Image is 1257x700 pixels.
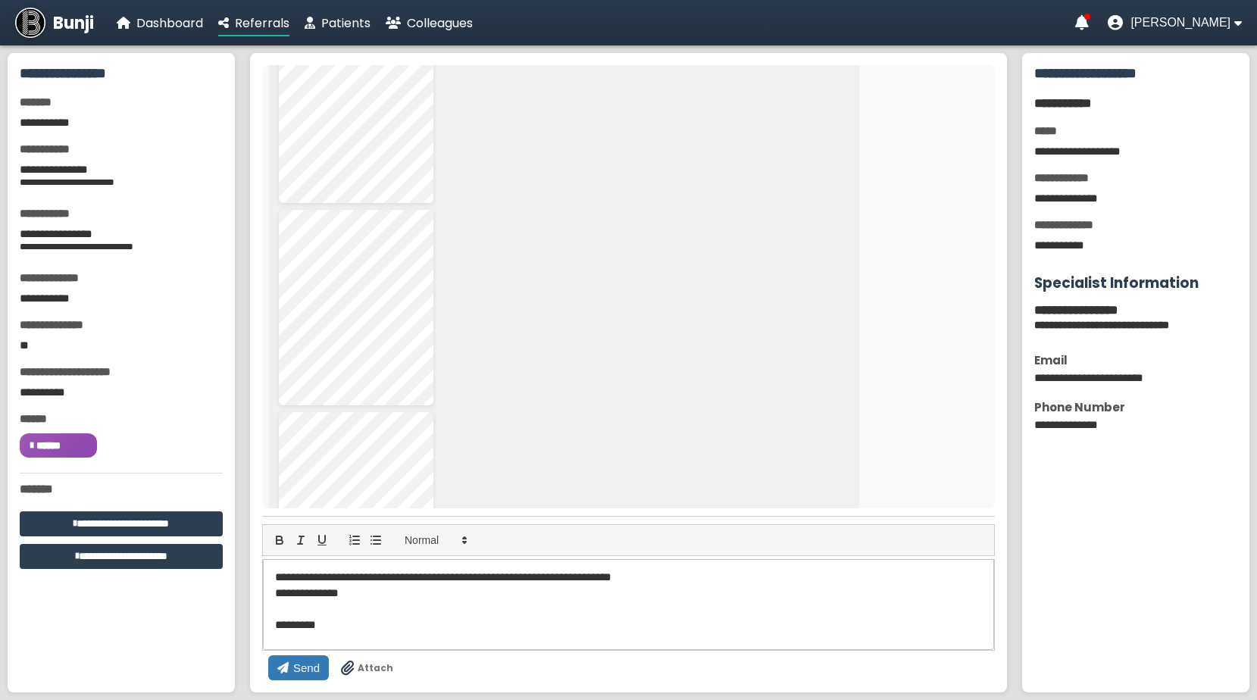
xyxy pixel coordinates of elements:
[386,14,473,33] a: Colleagues
[53,11,94,36] span: Bunji
[321,14,371,32] span: Patients
[365,531,386,549] button: list: bullet
[117,14,203,33] a: Dashboard
[136,14,203,32] span: Dashboard
[290,531,311,549] button: italic
[1034,272,1237,294] h3: Specialist Information
[1034,398,1237,416] div: Phone Number
[407,14,473,32] span: Colleagues
[311,531,333,549] button: underline
[344,531,365,549] button: list: ordered
[268,655,329,680] button: Send
[293,661,320,674] span: Send
[305,14,371,33] a: Patients
[358,661,393,675] span: Attach
[235,14,289,32] span: Referrals
[1034,352,1237,369] div: Email
[15,8,94,38] a: Bunji
[15,8,45,38] img: Bunji Dental Referral Management
[1130,16,1230,30] span: [PERSON_NAME]
[341,661,393,676] label: Drag & drop files anywhere to attach
[1108,15,1242,30] button: User menu
[269,531,290,549] button: bold
[218,14,289,33] a: Referrals
[1075,15,1089,30] a: Notifications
